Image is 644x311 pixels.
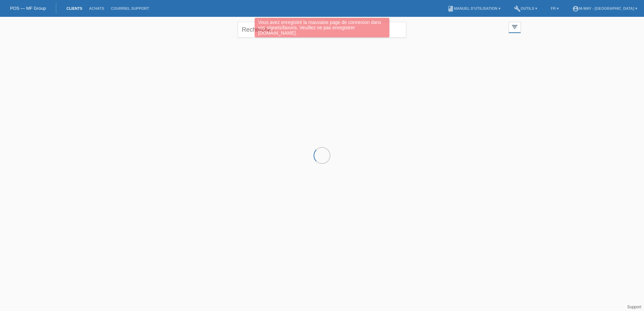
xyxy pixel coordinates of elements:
[107,6,152,10] a: Courriel Support
[569,6,641,10] a: account_circlem-way - [GEOGRAPHIC_DATA] ▾
[447,5,454,12] i: book
[255,18,389,37] div: Vous avez enregistré la mauvaise page de connexion dans vos signets/favoris. Veuillez ne pas enre...
[547,6,562,10] a: FR ▾
[627,305,641,309] a: Support
[572,5,579,12] i: account_circle
[511,6,541,10] a: buildOutils ▾
[514,5,521,12] i: build
[444,6,504,10] a: bookManuel d’utilisation ▾
[10,6,46,11] a: POS — MF Group
[63,6,86,10] a: Clients
[86,6,107,10] a: Achats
